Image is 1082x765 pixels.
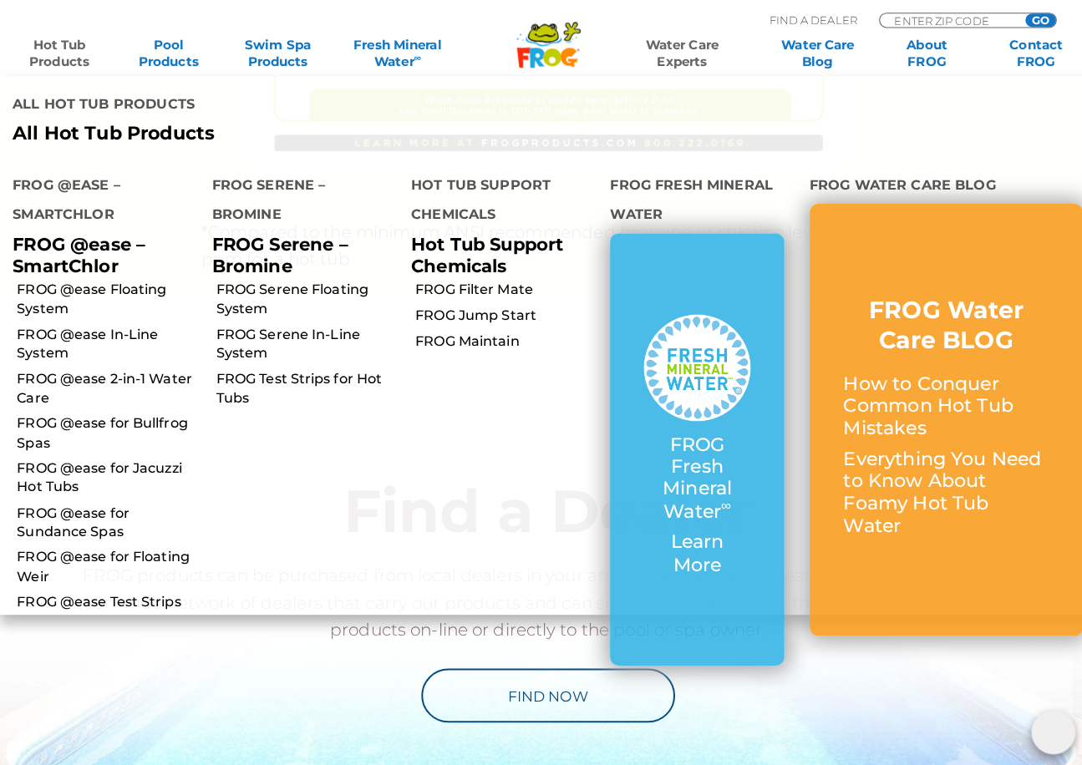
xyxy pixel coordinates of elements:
[982,36,1065,69] a: ContactFROG
[213,322,393,359] a: FROG Serene In-Line System
[340,36,445,69] a: Fresh MineralWater∞
[873,36,957,69] a: AboutFROG
[833,291,1036,352] h3: FROG Water Care BLOG
[759,13,846,28] p: Find A Dealer
[416,661,667,714] a: Find Now
[765,36,849,69] a: Water CareBlog
[213,365,393,403] a: FROG Test Strips for Hot Tubs
[410,277,590,296] a: FROG Filter Mate
[1013,13,1043,27] input: GO
[17,585,196,604] a: FROG @ease Test Strips
[17,409,196,447] a: FROG @ease for Bullfrog Spas
[636,311,740,577] a: FROG Fresh Mineral Water∞ Learn More
[13,168,184,231] h4: FROG @ease – SmartChlor
[17,365,196,403] a: FROG @ease 2-in-1 Water Care
[17,322,196,359] a: FROG @ease In-Line System
[833,368,1036,434] p: How to Conquer Common Hot Tub Mistakes
[833,291,1036,540] a: FROG Water Care BLOG How to Conquer Common Hot Tub Mistakes Everything You Need to Know About Foa...
[881,13,994,28] input: Zip Code Form
[17,453,196,491] a: FROG @ease for Jacuzzi Hot Tubs
[410,328,590,347] a: FROG Maintain
[833,443,1036,531] p: Everything You Need to Know About Foamy Hot Tub Water
[209,231,380,272] p: FROG Serene – Bromine
[13,88,529,121] h4: All Hot Tub Products
[213,277,393,315] a: FROG Serene Floating System
[636,524,740,569] p: Learn More
[17,541,196,579] a: FROG @ease for Floating Weir
[1019,702,1062,745] img: openIcon
[13,231,184,272] p: FROG @ease – SmartChlor
[209,168,380,231] h4: FROG Serene – Bromine
[13,121,529,143] a: All Hot Tub Products
[712,490,722,507] sup: ∞
[17,277,196,315] a: FROG @ease Floating System
[406,168,577,231] h4: Hot Tub Support Chemicals
[232,36,316,69] a: Swim SpaProducts
[406,231,577,272] p: Hot Tub Support Chemicals
[410,302,590,321] a: FROG Jump Start
[636,428,740,517] p: FROG Fresh Mineral Water
[409,51,415,63] sup: ∞
[602,168,774,231] h4: FROG Fresh Mineral Water
[124,36,208,69] a: PoolProducts
[800,168,1069,201] h4: FROG Water Care Blog
[17,36,100,69] a: Hot TubProducts
[606,36,742,69] a: Water CareExperts
[17,498,196,535] a: FROG @ease for Sundance Spas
